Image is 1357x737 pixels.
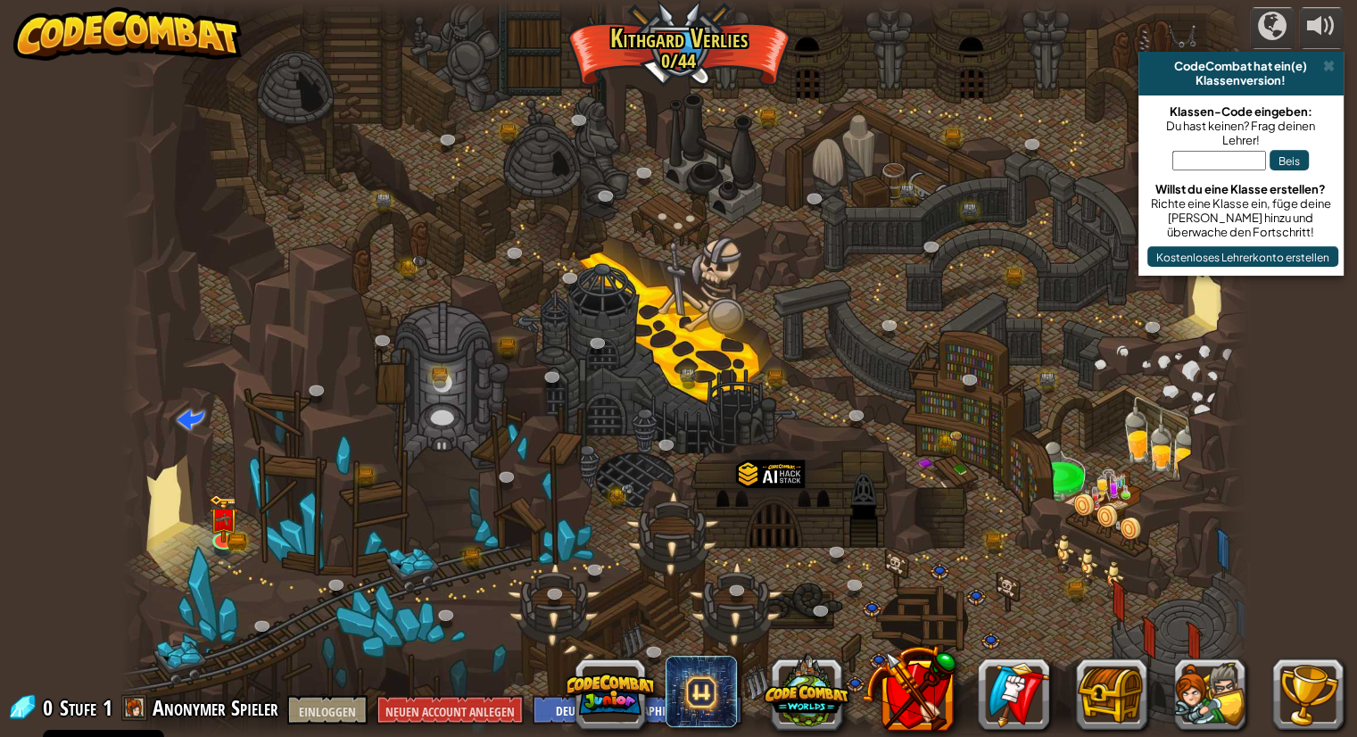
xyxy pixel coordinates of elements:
[1151,196,1331,239] font: Richte eine Klasse ein, füge deine [PERSON_NAME] hinzu und überwache den Fortschritt!
[1174,59,1307,73] font: CodeCombat hat ein(e)
[43,693,53,722] font: 0
[1166,119,1315,147] font: Du hast keinen? Frag deinen Lehrer!
[153,693,278,722] font: Anonymer Spieler
[227,534,246,550] img: bronze-chest.png
[1147,246,1338,267] button: Kostenloses Lehrerkonto erstellen
[287,695,368,725] button: Einloggen
[1278,153,1300,167] font: Beis
[1155,182,1326,196] font: Willst du eine Klasse erstellen?
[1270,150,1309,170] button: Beis
[1250,7,1295,49] button: Kampagne
[103,693,112,722] font: 1
[412,255,426,266] img: portrait.png
[1196,73,1286,87] font: Klassenversion!
[376,695,524,725] button: Neuen Account anlegen
[13,7,242,61] img: CodeCombat – Lernen Sie spielerisch das Programmieren
[299,703,356,720] font: Einloggen
[385,703,515,720] font: Neuen Account anlegen
[1299,7,1344,49] button: Lautstärke anpassen
[1156,250,1329,263] font: Kostenloses Lehrerkonto erstellen
[620,484,634,494] img: portrait.png
[948,430,963,441] img: portrait.png
[209,494,238,542] img: level-banner-unlock.png
[215,512,232,525] img: portrait.png
[1170,104,1312,119] font: Klassen-Code eingeben:
[60,693,96,722] font: Stufe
